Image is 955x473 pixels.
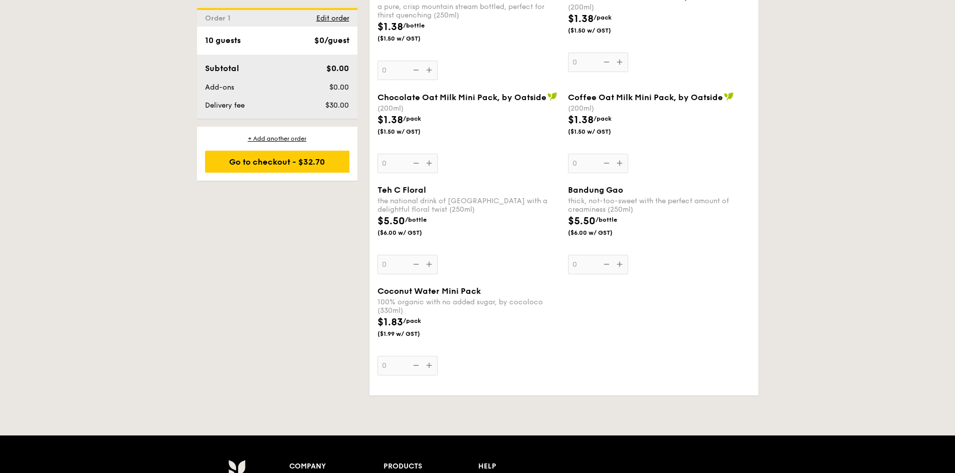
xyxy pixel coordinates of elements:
[568,128,636,136] span: ($1.50 w/ GST)
[377,215,405,227] span: $5.50
[568,197,750,214] div: thick, not-too-sweet with the perfect amount of creaminess (250ml)
[596,216,617,223] span: /bottle
[403,317,421,324] span: /pack
[205,151,349,173] div: Go to checkout - $32.70
[568,104,750,113] div: (200ml)
[205,101,245,110] span: Delivery fee
[377,3,560,20] div: a pure, crisp mountain stream bottled, perfect for thirst quenching (250ml)
[205,135,349,143] div: + Add another order
[568,13,594,25] span: $1.38
[377,229,446,237] span: ($6.00 w/ GST)
[377,316,403,328] span: $1.83
[377,104,560,113] div: (200ml)
[205,83,234,92] span: Add-ons
[594,115,612,122] span: /pack
[377,330,446,338] span: ($1.99 w/ GST)
[326,64,349,73] span: $0.00
[568,93,723,102] span: Coffee Oat Milk Mini Pack, by Oatside
[405,216,427,223] span: /bottle
[568,229,636,237] span: ($6.00 w/ GST)
[377,114,403,126] span: $1.38
[568,215,596,227] span: $5.50
[377,128,446,136] span: ($1.50 w/ GST)
[205,14,235,23] span: Order 1
[568,185,623,195] span: Bandung Gao
[403,115,421,122] span: /pack
[377,93,546,102] span: Chocolate Oat Milk Mini Pack, by Oatside
[594,14,612,21] span: /pack
[325,101,349,110] span: $30.00
[205,35,241,47] div: 10 guests
[403,22,425,29] span: /bottle
[377,185,426,195] span: Teh C Floral
[329,83,349,92] span: $0.00
[568,114,594,126] span: $1.38
[724,92,734,101] img: icon-vegan.f8ff3823.svg
[568,3,750,12] div: (200ml)
[377,21,403,33] span: $1.38
[314,35,349,47] div: $0/guest
[547,92,557,101] img: icon-vegan.f8ff3823.svg
[205,64,239,73] span: Subtotal
[316,14,349,23] span: Edit order
[377,197,560,214] div: the national drink of [GEOGRAPHIC_DATA] with a delightful floral twist (250ml)
[377,286,481,296] span: Coconut Water Mini Pack
[568,27,636,35] span: ($1.50 w/ GST)
[377,298,560,315] div: 100% organic with no added sugar, by cocoloco (330ml)
[377,35,446,43] span: ($1.50 w/ GST)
